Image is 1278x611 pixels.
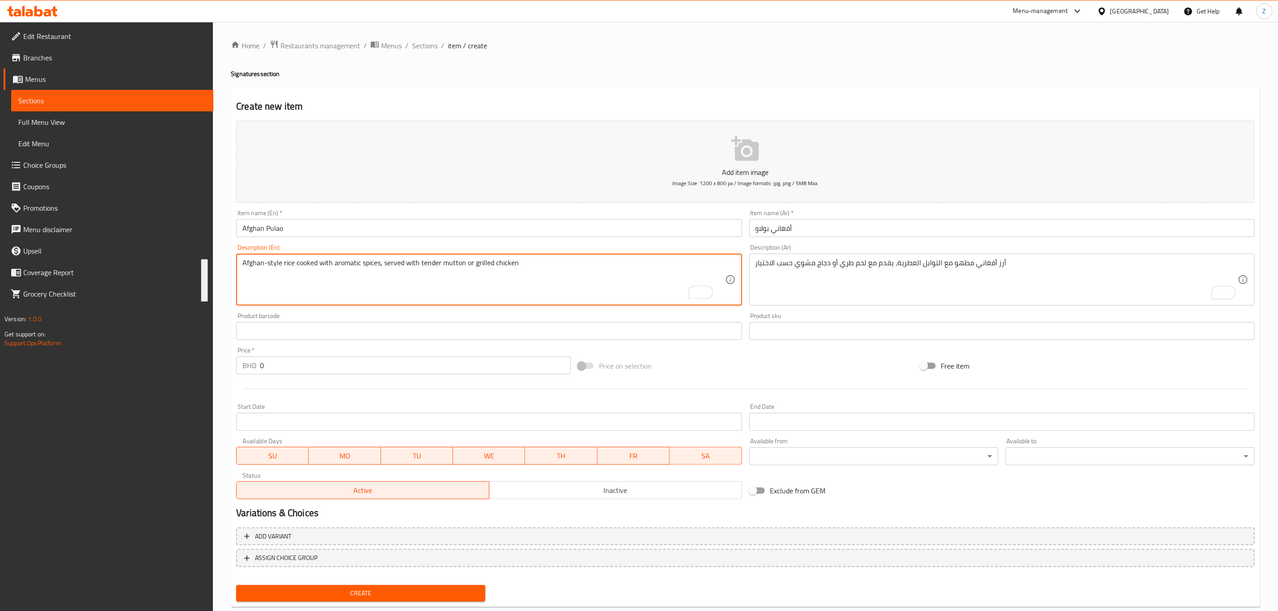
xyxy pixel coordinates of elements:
button: Inactive [489,481,742,499]
button: Create [236,585,485,602]
a: Full Menu View [11,111,213,133]
span: Add variant [255,531,291,542]
p: BHD [242,360,256,371]
div: Menu-management [1013,6,1068,17]
input: Enter name Ar [749,219,1255,237]
a: Home [231,40,259,51]
a: Coupons [4,176,213,197]
a: Coverage Report [4,262,213,283]
span: Z [1263,6,1266,16]
div: [GEOGRAPHIC_DATA] [1110,6,1169,16]
span: Edit Restaurant [23,31,206,42]
span: Edit Menu [18,138,206,149]
button: SA [670,447,742,465]
li: / [263,40,266,51]
button: TH [525,447,597,465]
button: FR [598,447,670,465]
input: Please enter price [260,356,571,374]
span: MO [312,450,377,462]
span: FR [601,450,666,462]
span: Restaurants management [280,40,360,51]
li: / [405,40,408,51]
span: Menu disclaimer [23,224,206,235]
span: Full Menu View [18,117,206,127]
a: Grocery Checklist [4,283,213,305]
h2: Variations & Choices [236,506,1255,520]
span: Active [240,484,486,497]
input: Enter name En [236,219,742,237]
span: SU [240,450,305,462]
a: Edit Menu [11,133,213,154]
span: Upsell [23,246,206,256]
a: Branches [4,47,213,68]
a: Sections [11,90,213,111]
textarea: To enrich screen reader interactions, please activate Accessibility in Grammarly extension settings [756,259,1238,301]
a: Restaurants management [270,40,360,51]
span: Menus [25,74,206,85]
a: Promotions [4,197,213,219]
nav: breadcrumb [231,40,1260,51]
span: WE [457,450,522,462]
span: TU [385,450,450,462]
button: Add variant [236,527,1255,546]
button: Add item imageImage Size: 1200 x 800 px / Image formats: jpg, png / 5MB Max. [236,121,1255,203]
p: Add item image [250,167,1241,178]
span: 1.0.0 [28,313,42,325]
span: Get support on: [4,328,46,340]
span: TH [529,450,594,462]
span: Coverage Report [23,267,206,278]
a: Support.OpsPlatform [4,337,61,349]
input: Please enter product sku [749,322,1255,340]
button: SU [236,447,309,465]
button: WE [453,447,525,465]
span: Image Size: 1200 x 800 px / Image formats: jpg, png / 5MB Max. [672,178,819,188]
li: / [441,40,444,51]
button: Active [236,481,489,499]
a: Upsell [4,240,213,262]
span: Menus [381,40,402,51]
div: ​ [1006,447,1255,465]
span: Price on selection [599,361,652,371]
span: Exclude from GEM [770,485,826,496]
span: Grocery Checklist [23,289,206,299]
span: Create [243,588,478,599]
span: Promotions [23,203,206,213]
li: / [364,40,367,51]
a: Menus [370,40,402,51]
span: Version: [4,313,26,325]
span: Branches [23,52,206,63]
a: Menus [4,68,213,90]
input: Please enter product barcode [236,322,742,340]
a: Menu disclaimer [4,219,213,240]
a: Edit Restaurant [4,25,213,47]
span: SA [673,450,738,462]
span: Coupons [23,181,206,192]
div: ​ [749,447,998,465]
a: Choice Groups [4,154,213,176]
a: Sections [412,40,437,51]
span: Choice Groups [23,160,206,170]
span: Free item [941,361,970,371]
h4: Signatures section [231,69,1260,78]
textarea: To enrich screen reader interactions, please activate Accessibility in Grammarly extension settings [242,259,725,301]
button: ASSIGN CHOICE GROUP [236,549,1255,567]
span: item / create [448,40,487,51]
button: MO [309,447,381,465]
span: ASSIGN CHOICE GROUP [255,552,318,564]
span: Inactive [493,484,739,497]
span: Sections [18,95,206,106]
button: TU [381,447,453,465]
h2: Create new item [236,100,1255,113]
